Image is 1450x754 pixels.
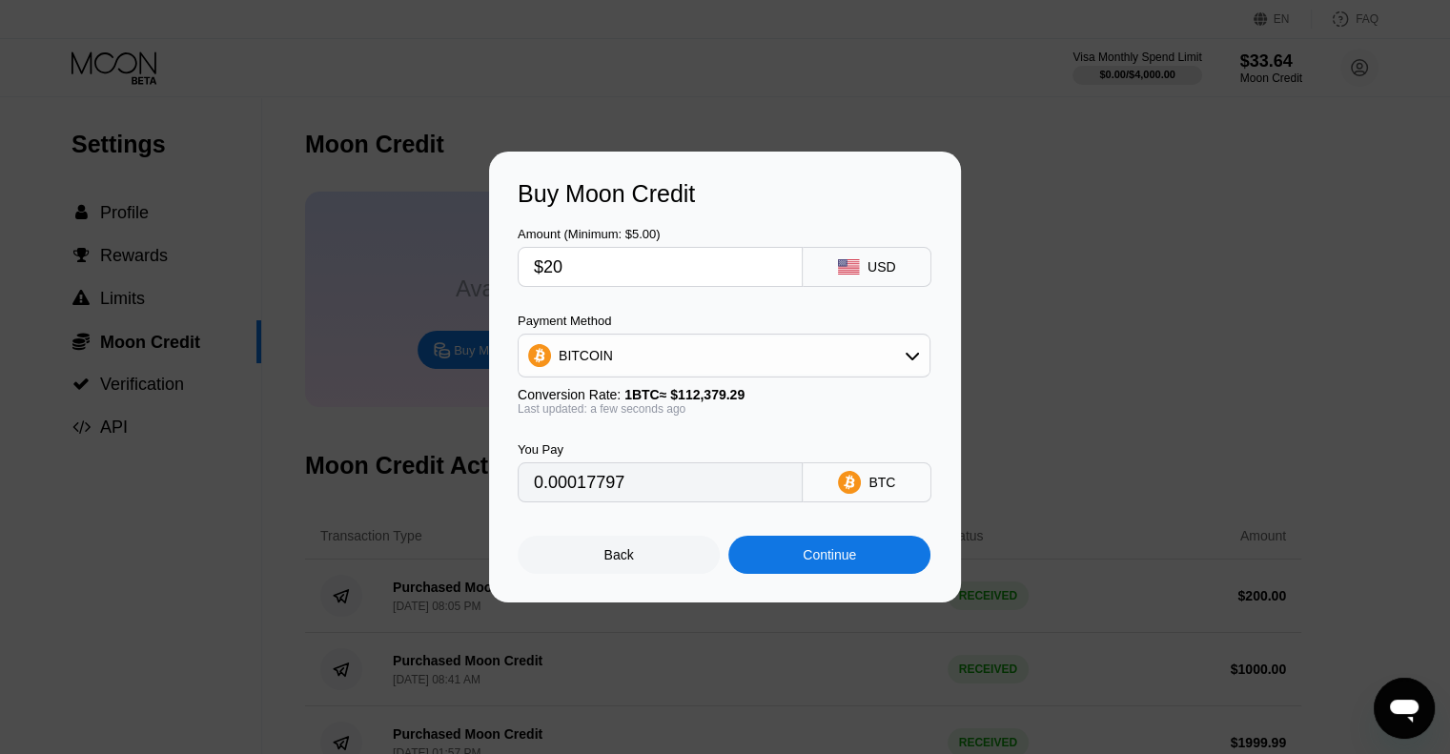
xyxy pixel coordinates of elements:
[728,536,930,574] div: Continue
[518,536,720,574] div: Back
[868,259,896,275] div: USD
[803,547,856,562] div: Continue
[518,387,930,402] div: Conversion Rate:
[534,248,786,286] input: $0.00
[1374,678,1435,739] iframe: Button to launch messaging window
[624,387,745,402] span: 1 BTC ≈ $112,379.29
[518,227,803,241] div: Amount (Minimum: $5.00)
[518,442,803,457] div: You Pay
[519,336,929,375] div: BITCOIN
[604,547,634,562] div: Back
[518,402,930,416] div: Last updated: a few seconds ago
[518,314,930,328] div: Payment Method
[518,180,932,208] div: Buy Moon Credit
[868,475,895,490] div: BTC
[559,348,613,363] div: BITCOIN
